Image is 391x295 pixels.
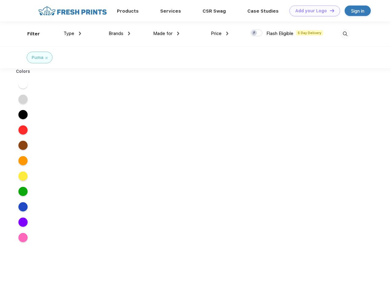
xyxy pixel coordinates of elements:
[79,32,81,35] img: dropdown.png
[11,68,35,75] div: Colors
[345,6,371,16] a: Sign in
[109,31,123,36] span: Brands
[203,8,226,14] a: CSR Swag
[27,30,40,37] div: Filter
[117,8,139,14] a: Products
[351,7,364,14] div: Sign in
[32,54,44,61] div: Puma
[330,9,334,12] img: DT
[64,31,74,36] span: Type
[128,32,130,35] img: dropdown.png
[45,57,48,59] img: filter_cancel.svg
[296,30,323,36] span: 5 Day Delivery
[37,6,109,16] img: fo%20logo%202.webp
[266,31,293,36] span: Flash Eligible
[153,31,172,36] span: Made for
[211,31,222,36] span: Price
[160,8,181,14] a: Services
[226,32,228,35] img: dropdown.png
[177,32,179,35] img: dropdown.png
[295,8,327,14] div: Add your Logo
[340,29,350,39] img: desktop_search.svg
